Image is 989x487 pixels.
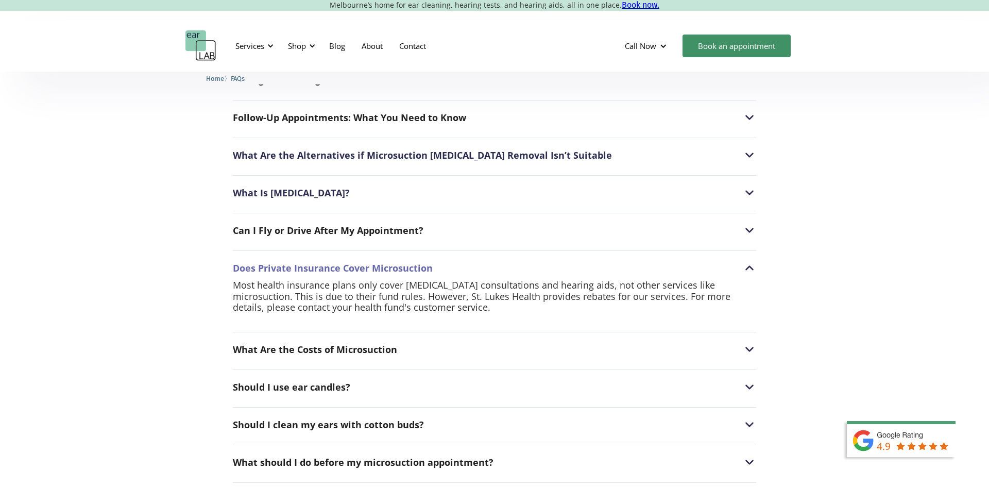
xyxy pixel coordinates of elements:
[231,73,245,83] a: FAQs
[233,148,756,162] div: What Are the Alternatives if Microsuction [MEDICAL_DATA] Removal Isn’t Suitable
[233,418,756,431] div: Should I clean my ears with cotton buds?
[288,41,306,51] div: Shop
[229,30,277,61] div: Services
[185,30,216,61] a: home
[233,380,756,394] div: Should I use ear candles?
[233,457,493,467] div: What should I do before my microsuction appointment?
[233,111,756,124] div: Follow-Up Appointments: What You Need to Know
[617,30,677,61] div: Call Now
[233,188,350,198] div: What Is [MEDICAL_DATA]?
[233,261,756,275] div: Does Private Insurance Cover Microsuction
[233,225,423,236] div: Can I Fly or Drive After My Appointment?
[233,263,433,273] div: Does Private Insurance Cover Microsuction
[625,41,656,51] div: Call Now
[282,30,318,61] div: Shop
[233,382,350,392] div: Should I use ear candles?
[683,35,791,57] a: Book an appointment
[206,73,231,84] li: 〉
[233,344,397,355] div: What Are the Costs of Microsuction
[233,280,756,313] p: Most health insurance plans only cover [MEDICAL_DATA] consultations and hearing aids, not other s...
[231,75,245,82] span: FAQs
[233,150,612,160] div: What Are the Alternatives if Microsuction [MEDICAL_DATA] Removal Isn’t Suitable
[391,31,434,61] a: Contact
[233,456,756,469] div: What should I do before my microsuction appointment?
[233,280,756,324] nav: Does Private Insurance Cover Microsuction
[353,31,391,61] a: About
[206,73,224,83] a: Home
[233,419,424,430] div: Should I clean my ears with cotton buds?
[233,112,466,123] div: Follow-Up Appointments: What You Need to Know
[235,41,264,51] div: Services
[233,224,756,237] div: Can I Fly or Drive After My Appointment?
[233,186,756,199] div: What Is [MEDICAL_DATA]?
[321,31,353,61] a: Blog
[233,343,756,356] div: What Are the Costs of Microsuction
[206,75,224,82] span: Home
